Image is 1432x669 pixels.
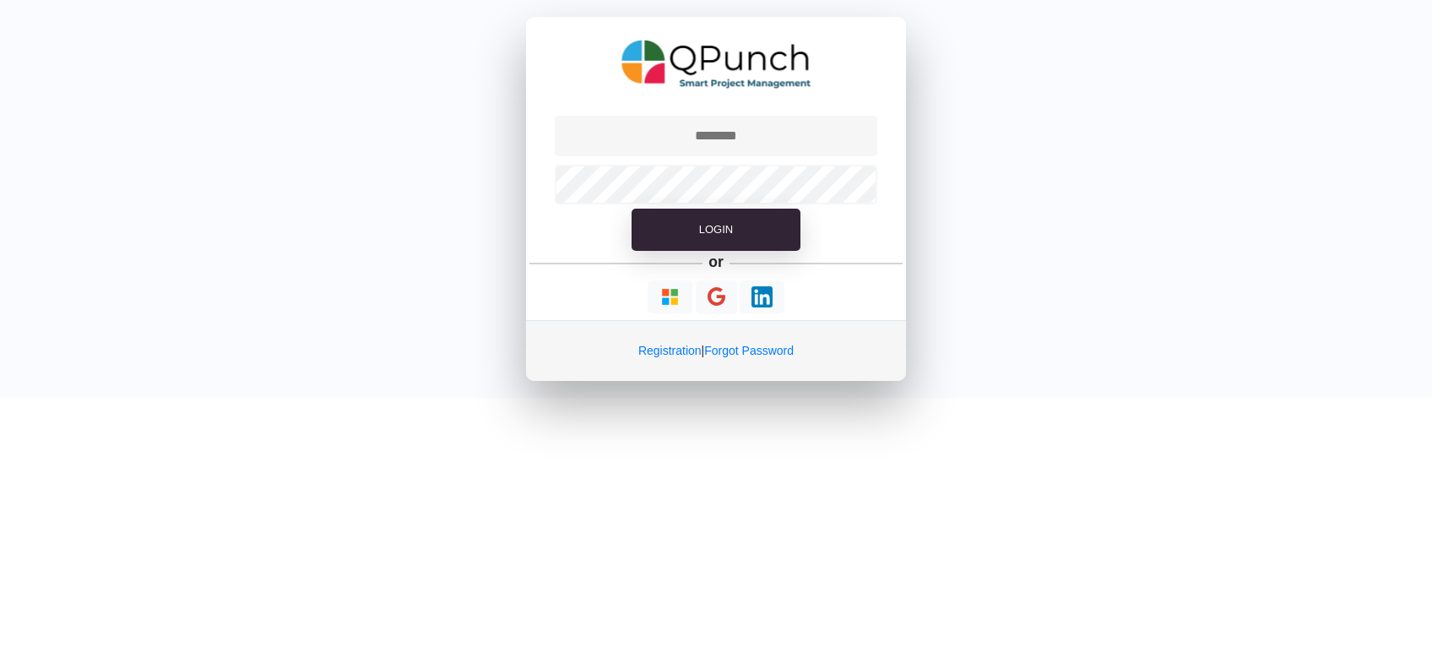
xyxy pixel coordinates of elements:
[648,280,692,313] button: Continue With Microsoft Azure
[632,209,800,251] button: Login
[706,251,727,275] h5: or
[699,223,733,236] span: Login
[704,344,794,357] a: Forgot Password
[751,286,773,307] img: Loading...
[526,320,906,381] div: |
[638,344,702,357] a: Registration
[659,286,681,307] img: Loading...
[740,280,784,313] button: Continue With LinkedIn
[696,280,737,315] button: Continue With Google
[621,34,811,95] img: QPunch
